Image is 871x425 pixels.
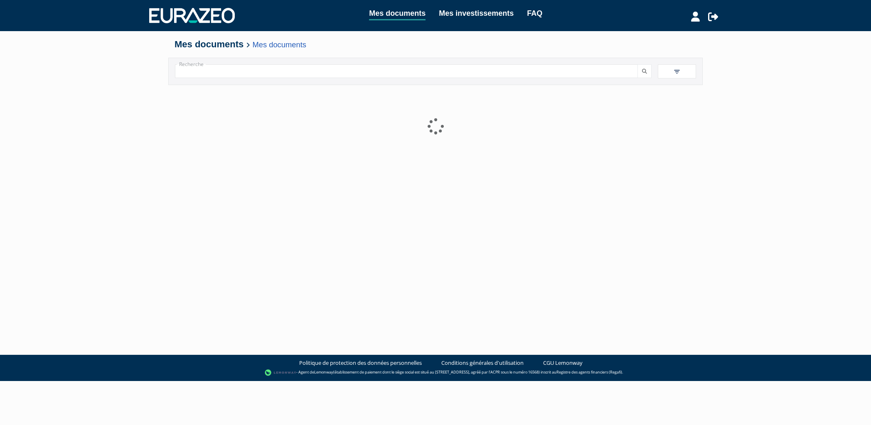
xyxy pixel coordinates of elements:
a: Mes documents [253,40,306,49]
input: Recherche [175,64,638,78]
a: CGU Lemonway [543,359,583,367]
div: - Agent de (établissement de paiement dont le siège social est situé au [STREET_ADDRESS], agréé p... [8,369,863,377]
a: Mes investissements [439,7,514,19]
a: Registre des agents financiers (Regafi) [556,370,622,375]
a: FAQ [527,7,542,19]
img: 1732889491-logotype_eurazeo_blanc_rvb.png [149,8,235,23]
h4: Mes documents [175,39,696,49]
a: Lemonway [314,370,333,375]
img: filter.svg [673,68,681,76]
a: Politique de protection des données personnelles [299,359,422,367]
img: logo-lemonway.png [265,369,297,377]
a: Conditions générales d'utilisation [441,359,524,367]
a: Mes documents [369,7,426,20]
